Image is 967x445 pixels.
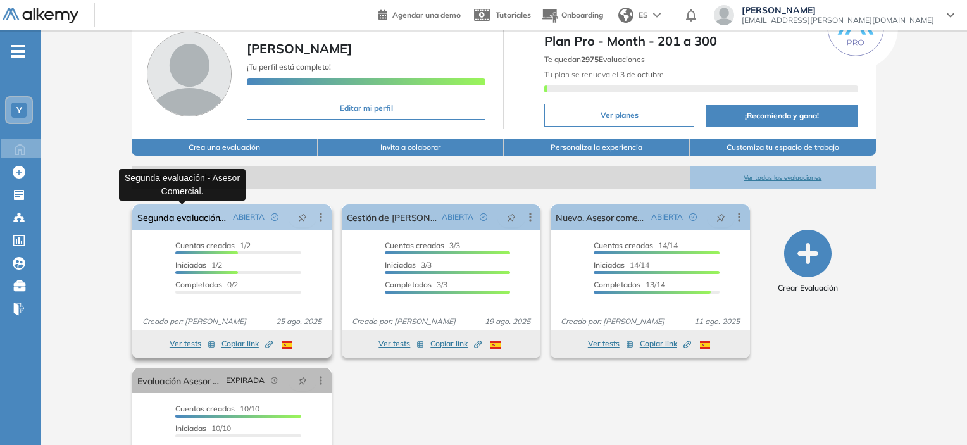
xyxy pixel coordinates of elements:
[289,207,316,227] button: pushpin
[618,8,633,23] img: world
[175,423,231,433] span: 10/10
[385,241,444,250] span: Cuentas creadas
[175,423,206,433] span: Iniciadas
[385,260,416,270] span: Iniciadas
[385,260,432,270] span: 3/3
[147,32,232,116] img: Foto de perfil
[16,105,22,115] span: Y
[742,15,934,25] span: [EMAIL_ADDRESS][PERSON_NAME][DOMAIN_NAME]
[247,97,485,120] button: Editar mi perfil
[175,241,235,250] span: Cuentas creadas
[640,336,691,351] button: Copiar link
[507,212,516,222] span: pushpin
[480,316,535,327] span: 19 ago. 2025
[170,336,215,351] button: Ver tests
[175,280,238,289] span: 0/2
[639,9,648,21] span: ES
[653,13,661,18] img: arrow
[347,316,461,327] span: Creado por: [PERSON_NAME]
[442,211,473,223] span: ABIERTA
[544,104,694,127] button: Ver planes
[247,62,331,72] span: ¡Tu perfil está completo!
[175,260,222,270] span: 1/2
[651,211,683,223] span: ABIERTA
[3,8,78,24] img: Logo
[716,212,725,222] span: pushpin
[742,5,934,15] span: [PERSON_NAME]
[385,280,432,289] span: Completados
[385,241,460,250] span: 3/3
[175,241,251,250] span: 1/2
[132,166,690,189] span: Evaluaciones abiertas
[132,139,318,156] button: Crea una evaluación
[618,70,664,79] b: 3 de octubre
[588,336,633,351] button: Ver tests
[700,341,710,349] img: ESP
[706,105,858,127] button: ¡Recomienda y gana!
[594,260,625,270] span: Iniciadas
[221,336,273,351] button: Copiar link
[289,370,316,391] button: pushpin
[490,341,501,349] img: ESP
[271,213,278,221] span: check-circle
[581,54,599,64] b: 2975
[137,368,220,393] a: Evaluación Asesor Comercial
[392,10,461,20] span: Agendar una demo
[221,338,273,349] span: Copiar link
[137,204,227,230] a: Segunda evaluación - Asesor Comercial.
[594,260,649,270] span: 14/14
[544,70,664,79] span: Tu plan se renueva el
[175,404,259,413] span: 10/10
[594,280,640,289] span: Completados
[175,260,206,270] span: Iniciadas
[594,280,665,289] span: 13/14
[556,316,670,327] span: Creado por: [PERSON_NAME]
[690,139,876,156] button: Customiza tu espacio de trabajo
[480,213,487,221] span: check-circle
[778,230,838,294] button: Crear Evaluación
[175,404,235,413] span: Cuentas creadas
[137,316,251,327] span: Creado por: [PERSON_NAME]
[689,316,745,327] span: 11 ago. 2025
[689,213,697,221] span: check-circle
[541,2,603,29] button: Onboarding
[385,280,447,289] span: 3/3
[11,50,25,53] i: -
[347,204,437,230] a: Gestión de [PERSON_NAME].
[298,375,307,385] span: pushpin
[594,241,653,250] span: Cuentas creadas
[561,10,603,20] span: Onboarding
[119,169,246,201] div: Segunda evaluación - Asesor Comercial.
[282,341,292,349] img: ESP
[594,241,678,250] span: 14/14
[233,211,265,223] span: ABIERTA
[226,375,265,386] span: EXPIRADA
[298,212,307,222] span: pushpin
[318,139,504,156] button: Invita a colaborar
[430,336,482,351] button: Copiar link
[640,338,691,349] span: Copiar link
[556,204,646,230] a: Nuevo. Asesor comercial
[378,6,461,22] a: Agendar una demo
[497,207,525,227] button: pushpin
[544,32,858,51] span: Plan Pro - Month - 201 a 300
[175,280,222,289] span: Completados
[271,316,327,327] span: 25 ago. 2025
[247,41,352,56] span: [PERSON_NAME]
[496,10,531,20] span: Tutoriales
[430,338,482,349] span: Copiar link
[690,166,876,189] button: Ver todas las evaluaciones
[707,207,735,227] button: pushpin
[504,139,690,156] button: Personaliza la experiencia
[378,336,424,351] button: Ver tests
[778,282,838,294] span: Crear Evaluación
[271,377,278,384] span: field-time
[544,54,645,64] span: Te quedan Evaluaciones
